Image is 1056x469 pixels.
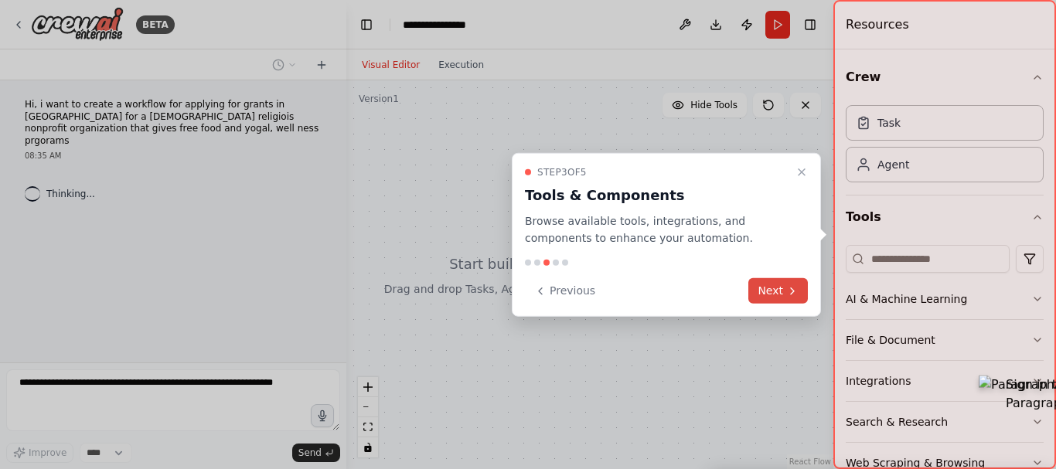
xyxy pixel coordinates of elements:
button: Close walkthrough [792,162,811,181]
button: Next [748,278,808,304]
h3: Tools & Components [525,184,789,206]
button: Hide left sidebar [356,14,377,36]
p: Browse available tools, integrations, and components to enhance your automation. [525,212,789,247]
button: Previous [525,278,605,304]
span: Step 3 of 5 [537,165,587,178]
